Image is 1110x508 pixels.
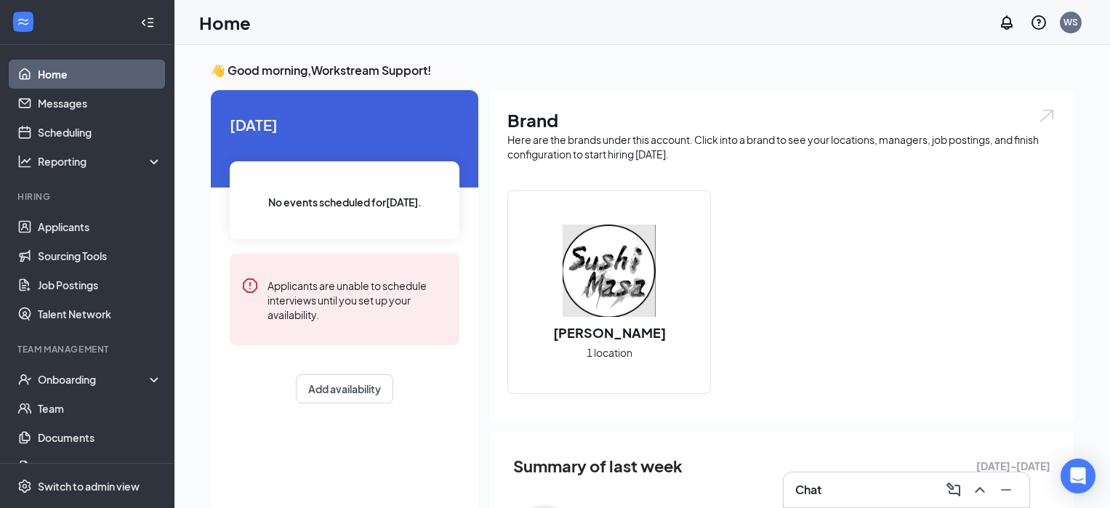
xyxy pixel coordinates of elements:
svg: Minimize [997,481,1015,499]
a: Team [38,394,162,423]
a: Messages [38,89,162,118]
a: Sourcing Tools [38,241,162,270]
span: Summary of last week [513,453,683,479]
button: ComposeMessage [942,478,965,501]
span: No events scheduled for [DATE] . [268,194,422,210]
div: WS [1063,16,1078,28]
a: Applicants [38,212,162,241]
div: Here are the brands under this account. Click into a brand to see your locations, managers, job p... [507,132,1056,161]
h1: Home [199,10,251,35]
a: Scheduling [38,118,162,147]
svg: Error [241,277,259,294]
span: 1 location [587,344,632,360]
svg: Notifications [998,14,1016,31]
div: Applicants are unable to schedule interviews until you set up your availability. [268,277,448,322]
a: Documents [38,423,162,452]
a: Job Postings [38,270,162,299]
div: Open Intercom Messenger [1061,459,1095,493]
svg: ChevronUp [971,481,989,499]
svg: Settings [17,479,32,493]
span: [DATE] [230,113,459,136]
svg: Collapse [140,15,155,30]
img: Sushi Masa [563,225,656,318]
svg: Analysis [17,154,32,169]
svg: UserCheck [17,372,32,387]
a: Talent Network [38,299,162,328]
svg: QuestionInfo [1030,14,1047,31]
div: Onboarding [38,372,150,387]
a: Surveys [38,452,162,481]
button: Add availability [296,374,393,403]
span: [DATE] - [DATE] [976,458,1050,474]
img: open.6027fd2a22e1237b5b06.svg [1037,108,1056,124]
div: Reporting [38,154,163,169]
button: ChevronUp [968,478,992,501]
div: Hiring [17,190,159,203]
svg: WorkstreamLogo [16,15,31,29]
div: Team Management [17,343,159,355]
button: Minimize [994,478,1018,501]
h2: [PERSON_NAME] [539,323,680,342]
h1: Brand [507,108,1056,132]
h3: Chat [795,482,821,498]
div: Switch to admin view [38,479,140,493]
svg: ComposeMessage [945,481,962,499]
h3: 👋 Good morning, Workstream Support ! [211,63,1074,78]
a: Home [38,60,162,89]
